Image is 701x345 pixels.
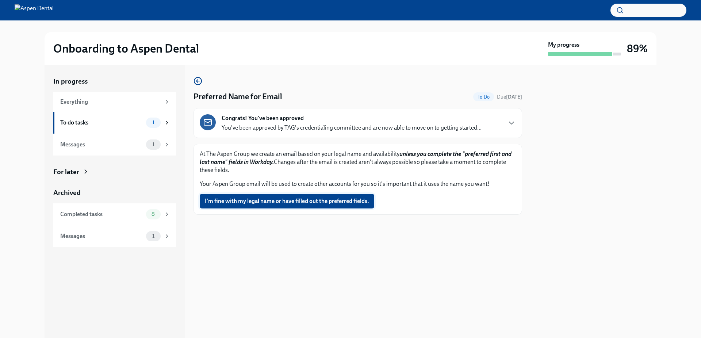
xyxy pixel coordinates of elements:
h3: 89% [627,42,648,55]
div: Everything [60,98,161,106]
a: Archived [53,188,176,198]
a: For later [53,167,176,177]
a: In progress [53,77,176,86]
a: Messages1 [53,134,176,156]
p: Your Aspen Group email will be used to create other accounts for you so it's important that it us... [200,180,516,188]
h4: Preferred Name for Email [194,91,282,102]
span: Due [497,94,522,100]
div: Completed tasks [60,210,143,218]
strong: My progress [548,41,579,49]
a: Everything [53,92,176,112]
div: Messages [60,232,143,240]
img: Aspen Dental [15,4,54,16]
strong: [DATE] [506,94,522,100]
span: 8 [147,211,159,217]
span: 1 [148,233,159,239]
h2: Onboarding to Aspen Dental [53,41,199,56]
a: Messages1 [53,225,176,247]
a: To do tasks1 [53,112,176,134]
button: I'm fine with my legal name or have filled out the preferred fields. [200,194,374,208]
span: September 30th, 2025 10:00 [497,93,522,100]
div: Messages [60,141,143,149]
p: You've been approved by TAG's credentialing committee and are now able to move on to getting star... [222,124,482,132]
span: To Do [473,94,494,100]
p: At The Aspen Group we create an email based on your legal name and availability Changes after the... [200,150,516,174]
strong: Congrats! You've been approved [222,114,304,122]
a: Completed tasks8 [53,203,176,225]
span: I'm fine with my legal name or have filled out the preferred fields. [205,198,369,205]
span: 1 [148,142,159,147]
span: 1 [148,120,159,125]
div: To do tasks [60,119,143,127]
div: For later [53,167,79,177]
